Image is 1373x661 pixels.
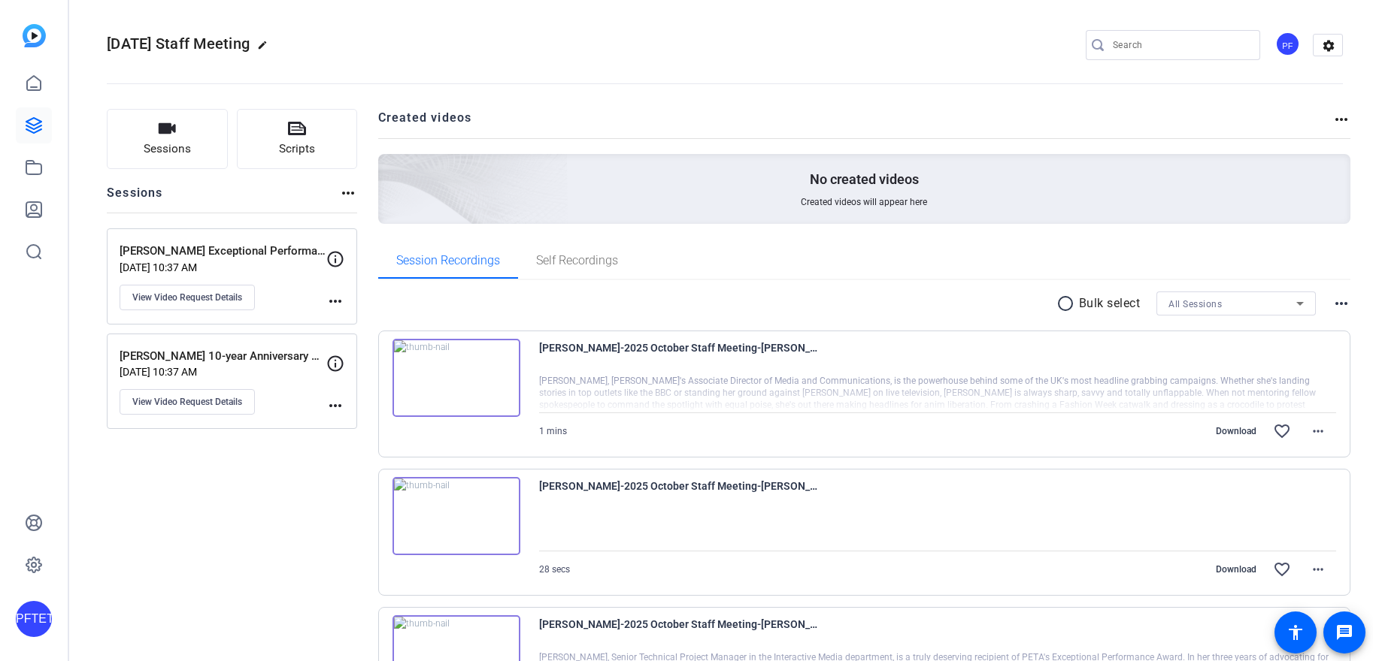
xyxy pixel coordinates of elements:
p: [PERSON_NAME] Exceptional Performance Award Speech [120,243,326,260]
span: [PERSON_NAME]-2025 October Staff Meeting-[PERSON_NAME]-s 10-year Anniversary Video-1758803721569-... [539,477,817,513]
span: 1 mins [539,426,567,436]
mat-icon: edit [257,40,275,58]
mat-icon: accessibility [1287,623,1305,641]
span: [DATE] Staff Meeting [107,35,250,53]
mat-icon: more_horiz [326,397,344,415]
mat-icon: more_horiz [1309,422,1327,440]
div: PFTETOAI [16,601,52,637]
div: PF [1275,32,1300,56]
span: All Sessions [1168,299,1222,309]
p: No created videos [810,171,919,189]
span: 28 secs [539,564,570,575]
div: Download [1193,563,1264,575]
input: Search [1113,36,1248,54]
p: [DATE] 10:37 AM [120,366,326,378]
button: Sessions [107,109,228,169]
p: [PERSON_NAME] 10-year Anniversary Video [120,348,326,365]
mat-icon: favorite_border [1273,422,1291,440]
mat-icon: favorite_border [1273,560,1291,578]
button: View Video Request Details [120,285,255,310]
h2: Sessions [107,184,163,213]
span: [PERSON_NAME]-2025 October Staff Meeting-[PERSON_NAME]-s 10-year Anniversary Video-1758809481650-... [539,339,817,375]
span: Sessions [144,140,191,158]
img: blue-gradient.svg [23,24,46,47]
span: Scripts [279,140,315,158]
img: thumb-nail [393,339,520,417]
span: [PERSON_NAME]-2025 October Staff Meeting-[PERSON_NAME] Exceptional Performance Award Speech-17587... [539,615,817,651]
span: View Video Request Details [132,291,242,303]
span: View Video Request Details [132,396,242,408]
ngx-avatar: People for the Ethical Treatment of Animals, Inc. [1275,32,1302,58]
span: Session Recordings [396,255,500,267]
h2: Created videos [378,109,1333,138]
mat-icon: more_horiz [1332,294,1350,312]
button: Scripts [237,109,358,169]
p: [DATE] 10:37 AM [120,261,326,273]
mat-icon: message [1335,623,1353,641]
mat-icon: more_horiz [339,184,357,202]
mat-icon: more_horiz [326,292,344,310]
span: Created videos will appear here [801,196,927,208]
mat-icon: more_horiz [1309,560,1327,578]
img: Creted videos background [210,5,568,331]
button: View Video Request Details [120,389,255,415]
mat-icon: more_horiz [1332,110,1350,128]
span: Self Recordings [536,255,618,267]
mat-icon: radio_button_unchecked [1056,294,1079,312]
div: Download [1193,425,1264,437]
p: Bulk select [1079,294,1141,312]
mat-icon: settings [1314,35,1344,57]
img: thumb-nail [393,477,520,555]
